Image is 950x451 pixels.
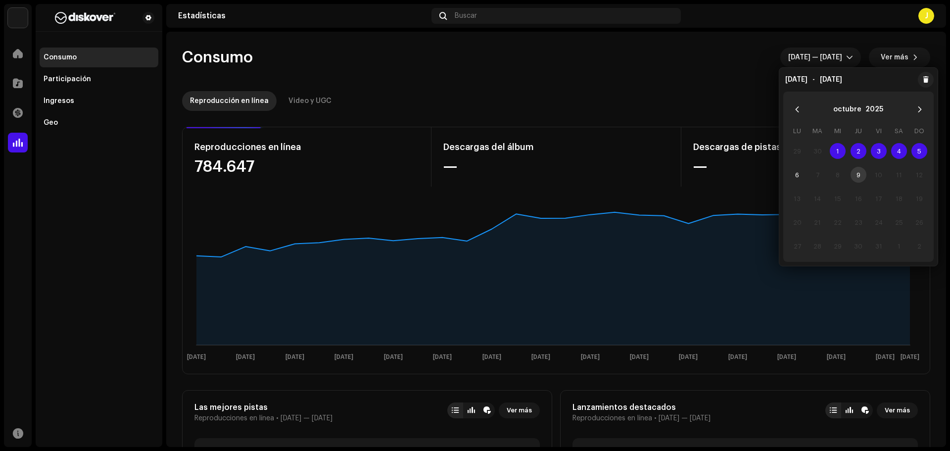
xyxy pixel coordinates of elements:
div: Estadísticas [178,12,427,20]
div: 784.647 [194,159,419,175]
td: 9 [848,163,868,187]
button: Choose Year [865,101,883,117]
td: 14 [807,187,828,210]
span: JU [855,128,862,134]
text: [DATE] [531,354,550,360]
span: VI [876,128,882,134]
span: [DATE] [820,76,842,83]
div: Geo [44,119,58,127]
div: — [693,159,918,175]
div: — [443,159,668,175]
img: 297a105e-aa6c-4183-9ff4-27133c00f2e2 [8,8,28,28]
div: Reproducciones en línea [194,139,419,155]
text: [DATE] [876,354,895,360]
td: 29 [787,139,807,163]
td: 6 [787,163,807,187]
text: [DATE] [482,354,501,360]
span: Ver más [507,401,532,420]
td: 25 [889,210,909,234]
td: 15 [828,187,848,210]
td: 7 [807,163,828,187]
span: Consumo [182,48,253,67]
text: [DATE] [827,354,846,360]
span: 3 [871,143,887,159]
div: Video y UGC [288,91,332,111]
td: 29 [828,234,848,258]
span: DO [914,128,924,134]
span: 1 [830,143,846,159]
td: 8 [828,163,848,187]
td: 11 [889,163,909,187]
div: dropdown trigger [846,48,853,67]
div: Ingresos [44,97,74,105]
td: 24 [868,210,889,234]
button: Next Month [910,100,930,119]
button: Ver más [877,402,918,418]
div: Reproducción en línea [190,91,269,111]
td: 10 [868,163,889,187]
button: Ver más [869,48,930,67]
span: Buscar [455,12,477,20]
td: 13 [787,187,807,210]
text: [DATE] [679,354,698,360]
span: [DATE] [785,76,807,83]
span: SA [895,128,903,134]
text: [DATE] [777,354,796,360]
td: 22 [828,210,848,234]
span: - [812,76,815,83]
text: [DATE] [187,354,206,360]
text: [DATE] [630,354,649,360]
span: 2 [851,143,866,159]
td: 2 [909,234,929,258]
span: MI [834,128,841,134]
div: Participación [44,75,91,83]
div: Descargas del álbum [443,139,668,155]
td: 3 [868,139,889,163]
button: Ver más [499,402,540,418]
text: [DATE] [901,354,919,360]
text: [DATE] [384,354,403,360]
td: 1 [889,234,909,258]
span: 5 [911,143,927,159]
re-m-nav-item: Consumo [40,48,158,67]
span: Ver más [881,48,908,67]
td: 31 [868,234,889,258]
span: Reproducciones en línea [194,414,274,422]
span: • [276,414,279,422]
span: [DATE] — [DATE] [281,414,332,422]
td: 12 [909,163,929,187]
re-m-nav-item: Ingresos [40,91,158,111]
td: 16 [848,187,868,210]
button: Choose Month [833,101,861,117]
div: Descargas de pistas [693,139,918,155]
td: 18 [889,187,909,210]
td: 17 [868,187,889,210]
div: Choose Date [783,92,934,262]
span: MA [812,128,822,134]
text: [DATE] [581,354,600,360]
td: 23 [848,210,868,234]
text: [DATE] [285,354,304,360]
span: 4 [891,143,907,159]
text: [DATE] [728,354,747,360]
div: Lanzamientos destacados [572,402,711,412]
span: LU [793,128,801,134]
span: [DATE] — [DATE] [659,414,711,422]
re-m-nav-item: Participación [40,69,158,89]
td: 5 [909,139,929,163]
td: 4 [889,139,909,163]
div: Las mejores pistas [194,402,332,412]
td: 30 [848,234,868,258]
td: 2 [848,139,868,163]
div: Consumo [44,53,77,61]
td: 28 [807,234,828,258]
span: oct 1 — oct 5 [788,48,846,67]
td: 21 [807,210,828,234]
button: Previous Month [787,100,807,119]
text: [DATE] [433,354,452,360]
re-m-nav-item: Geo [40,113,158,133]
td: 20 [787,210,807,234]
span: 6 [789,167,805,183]
td: 1 [828,139,848,163]
img: b627a117-4a24-417a-95e9-2d0c90689367 [44,12,127,24]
